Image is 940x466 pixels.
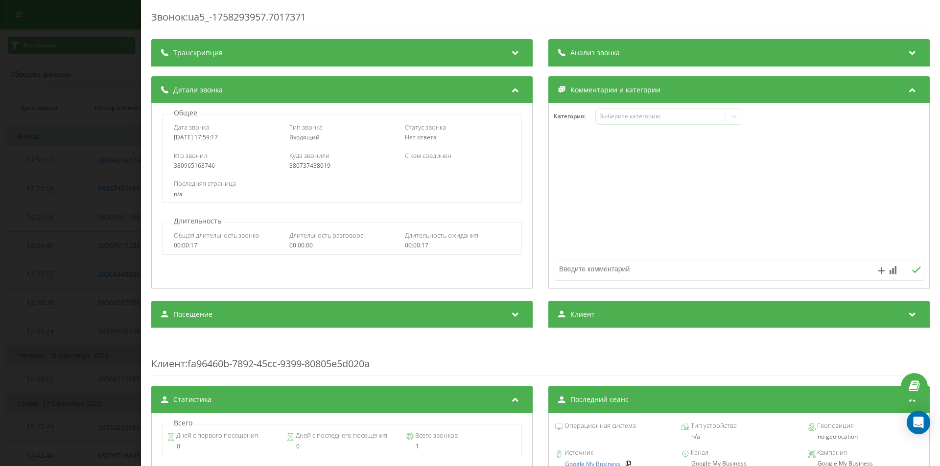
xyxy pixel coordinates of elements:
h4: Категория : [554,113,595,120]
span: Общая длительность звонка [174,231,259,240]
span: Куда звонили [289,151,329,160]
span: Всего звонков [414,431,458,441]
span: Канал [689,448,708,458]
div: 0 [167,443,278,450]
div: 380965163746 [174,162,279,169]
span: Кто звонил [174,151,207,160]
div: n/a [681,433,797,440]
div: n/a [174,191,510,198]
span: Клиент [151,357,185,370]
span: Кампания [816,448,847,458]
span: Дата звонка [174,123,210,132]
div: Звонок : ua5_-1758293957.7017371 [151,10,930,29]
div: 1 [406,443,517,450]
div: 0 [286,443,398,450]
span: Детали звонка [173,85,223,95]
p: Всего [171,418,195,428]
span: Статус звонка [405,123,446,132]
span: Последний сеанс [570,395,629,404]
div: 00:00:17 [405,242,510,249]
div: 00:00:00 [289,242,395,249]
div: - [405,162,510,169]
span: Входящий [289,133,320,141]
span: Тип звонка [289,123,323,132]
div: 00:00:17 [174,242,279,249]
div: Open Intercom Messenger [907,411,930,434]
p: Длительность [171,216,224,226]
span: Дней с первого посещения [175,431,258,441]
div: : fa96460b-7892-45cc-9399-80805e5d020a [151,337,930,376]
span: Геопозиция [816,421,854,431]
span: С кем соединен [405,151,451,160]
div: no geolocation [808,433,923,440]
span: Статистика [173,395,211,404]
span: Анализ звонка [570,48,620,58]
span: Комментарии и категории [570,85,660,95]
span: Источник [563,448,593,458]
span: Клиент [570,310,595,319]
span: Длительность ожидания [405,231,478,240]
span: Длительность разговора [289,231,364,240]
span: Последняя страница [174,179,236,188]
span: Тип устройства [689,421,737,431]
span: Посещение [173,310,212,319]
div: Выберите категорию [599,112,722,120]
span: Нет ответа [405,133,437,141]
p: Общее [171,108,200,118]
span: Транскрипция [173,48,223,58]
div: 380737438019 [289,162,395,169]
div: [DATE] 17:59:17 [174,134,279,141]
span: Дней с последнего посещения [294,431,387,441]
span: Операционная система [563,421,636,431]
